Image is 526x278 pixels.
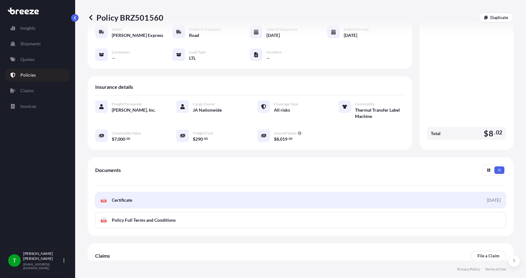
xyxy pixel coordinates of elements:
span: Incoterm [266,50,282,55]
span: [PERSON_NAME] Express [112,32,163,38]
span: 8 [489,129,493,137]
span: LTL [189,55,196,61]
span: 7 [114,137,117,141]
a: Privacy Policy [457,267,480,272]
span: Thermal Transfer Label Machine [355,107,405,119]
span: [DATE] [266,32,280,38]
p: [PERSON_NAME] [PERSON_NAME] [23,251,62,261]
span: $ [484,129,488,137]
a: Duplicate [479,13,513,23]
p: Duplicate [490,14,508,21]
p: File a Claim [477,253,499,259]
span: Certificate [112,197,132,203]
span: $ [274,137,276,141]
span: . [126,138,126,140]
p: Insights [20,25,35,31]
span: 019 [280,137,287,141]
span: 00 [289,138,292,140]
a: Policies [5,69,70,81]
p: Shipments [20,41,41,47]
span: Freight Cost [193,131,213,136]
span: $ [193,137,195,141]
span: 00 [126,138,130,140]
span: Coverage Type [274,102,298,107]
span: 02 [496,131,502,134]
span: Insured Value [274,131,297,136]
p: Quotes [20,56,34,63]
span: Road [189,32,199,38]
span: T [13,257,16,264]
span: Commodity [355,102,374,107]
p: Invoices [20,103,36,109]
span: Containers [112,50,130,55]
span: — [266,55,270,61]
p: Claims [20,88,34,94]
span: [DATE] [344,32,357,38]
span: , [279,137,280,141]
span: Cargo Owner [193,102,215,107]
a: PDFCertificate[DATE] [95,192,506,208]
span: Insurance details [95,84,133,90]
span: Claims [95,253,110,259]
p: Policy BRZ501560 [88,13,163,23]
span: 00 [204,138,208,140]
span: , [117,137,118,141]
span: [PERSON_NAME], Inc. [112,107,156,113]
div: [DATE] [487,197,501,203]
span: Commodity Value [112,131,141,136]
p: [EMAIL_ADDRESS][DOMAIN_NAME] [23,262,62,270]
a: PDFPolicy Full Terms and Conditions [95,212,506,228]
a: Invoices [5,100,70,113]
span: . [203,138,204,140]
span: Total [431,130,441,137]
span: Freight Forwarder [112,102,142,107]
a: Shipments [5,38,70,50]
span: All risks [274,107,290,113]
span: 290 [195,137,203,141]
a: Terms of Use [485,267,506,272]
span: . [494,131,495,134]
span: — [112,55,116,61]
a: File a Claim [471,251,506,261]
a: Claims [5,84,70,97]
p: Policies [20,72,36,78]
text: PDF [102,220,106,222]
span: JA Nationwide [193,107,222,113]
a: Insights [5,22,70,34]
span: Documents [95,167,121,173]
span: $ [112,137,114,141]
span: 8 [276,137,279,141]
text: PDF [102,200,106,202]
span: Policy Full Terms and Conditions [112,217,176,223]
span: Load Type [189,50,206,55]
span: 000 [118,137,125,141]
a: Quotes [5,53,70,66]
